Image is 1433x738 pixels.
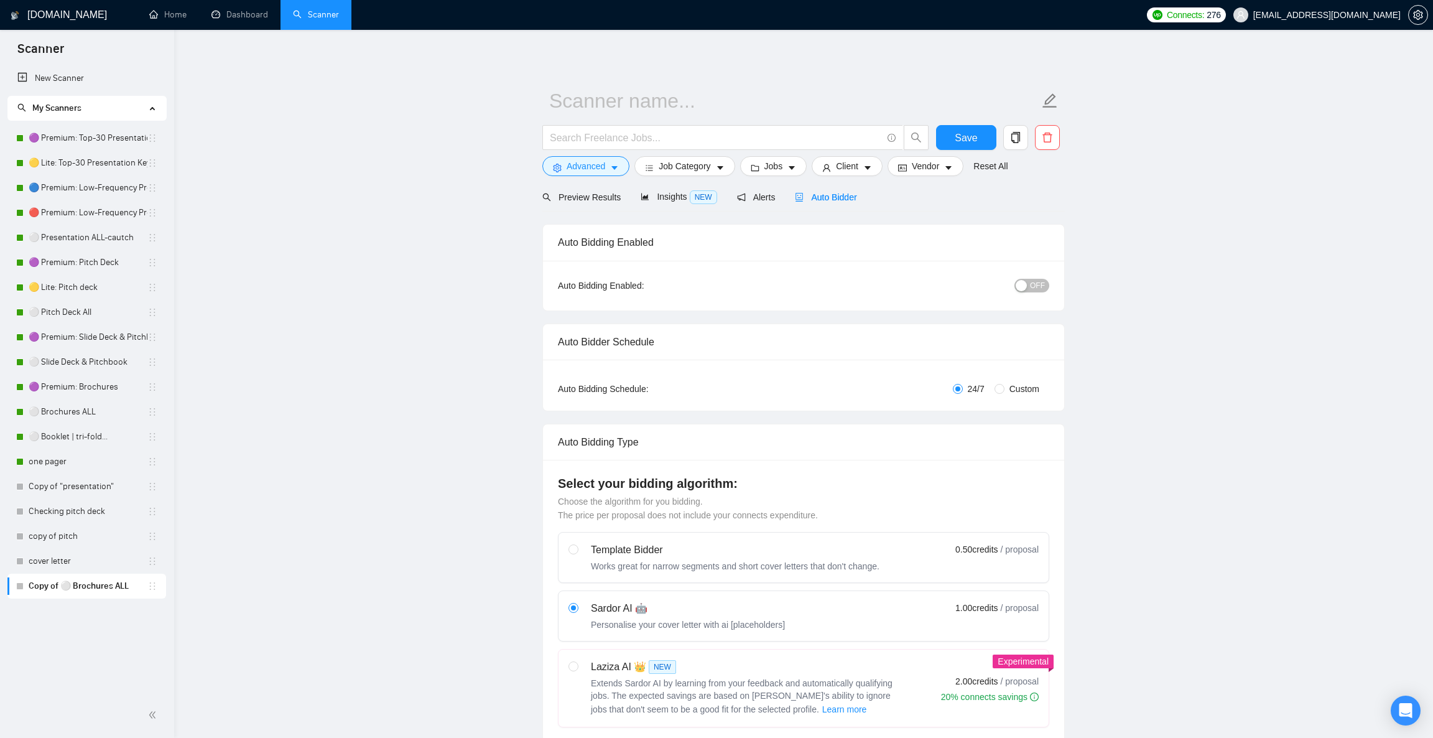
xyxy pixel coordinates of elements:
[147,531,157,541] span: holder
[591,678,893,714] span: Extends Sardor AI by learning from your feedback and automatically qualifying jobs. The expected ...
[147,507,157,516] span: holder
[542,156,629,176] button: settingAdvancedcaret-down
[645,163,654,172] span: bars
[29,250,147,275] a: 🟣 Premium: Pitch Deck
[147,258,157,268] span: holder
[1030,279,1045,292] span: OFF
[7,175,166,200] li: 🔵 Premium: Low-Frequency Presentations
[641,192,716,202] span: Insights
[1167,8,1204,22] span: Connects:
[1004,132,1027,143] span: copy
[549,85,1039,116] input: Scanner name...
[941,691,1039,703] div: 20% connects savings
[558,279,721,292] div: Auto Bidding Enabled:
[29,449,147,474] a: one pager
[1035,125,1060,150] button: delete
[29,350,147,375] a: ⚪ Slide Deck & Pitchbook
[558,225,1049,260] div: Auto Bidding Enabled
[147,307,157,317] span: holder
[7,449,166,474] li: one pager
[1408,10,1428,20] a: setting
[737,192,776,202] span: Alerts
[795,192,856,202] span: Auto Bidder
[29,474,147,499] a: Copy of "presentation"
[936,125,996,150] button: Save
[147,457,157,467] span: holder
[29,524,147,549] a: copy of pitch
[558,324,1049,360] div: Auto Bidder Schedule
[211,9,268,20] a: dashboardDashboard
[610,163,619,172] span: caret-down
[147,382,157,392] span: holder
[836,159,858,173] span: Client
[29,574,147,599] a: Copy of ⚪ Brochures ALL
[558,497,818,520] span: Choose the algorithm for you bidding. The price per proposal does not include your connects expen...
[716,163,725,172] span: caret-down
[863,163,872,172] span: caret-down
[147,183,157,193] span: holder
[17,103,26,112] span: search
[764,159,783,173] span: Jobs
[567,159,605,173] span: Advanced
[898,163,907,172] span: idcard
[904,132,928,143] span: search
[659,159,710,173] span: Job Category
[7,424,166,449] li: ⚪ Booklet | tri-fold...
[147,482,157,492] span: holder
[147,581,157,591] span: holder
[955,543,998,556] span: 0.50 credits
[542,193,551,202] span: search
[550,130,882,146] input: Search Freelance Jobs...
[973,159,1008,173] a: Reset All
[29,300,147,325] a: ⚪ Pitch Deck All
[7,151,166,175] li: 🟡 Lite: Top-30 Presentation Keywords
[29,499,147,524] a: Checking pitch deck
[822,163,831,172] span: user
[7,275,166,300] li: 🟡 Lite: Pitch deck
[147,357,157,367] span: holder
[7,66,166,91] li: New Scanner
[7,549,166,574] li: cover letter
[634,156,735,176] button: barsJob Categorycaret-down
[1042,93,1058,109] span: edit
[149,9,187,20] a: homeHome
[1001,675,1039,688] span: / proposal
[147,407,157,417] span: holder
[740,156,807,176] button: folderJobscaret-down
[147,332,157,342] span: holder
[787,163,796,172] span: caret-down
[955,601,998,615] span: 1.00 credits
[147,432,157,442] span: holder
[822,702,868,717] button: Laziza AI NEWExtends Sardor AI by learning from your feedback and automatically qualifying jobs. ...
[29,375,147,399] a: 🟣 Premium: Brochures
[1409,10,1427,20] span: setting
[7,200,166,225] li: 🔴 Premium: Low-Frequency Presentations
[29,325,147,350] a: 🟣 Premium: Slide Deck & Pitchbook
[904,125,929,150] button: search
[558,475,1049,492] h4: Select your bidding algorithm:
[822,703,867,716] span: Learn more
[29,549,147,574] a: cover letter
[558,382,721,396] div: Auto Bidding Schedule:
[7,574,166,599] li: Copy of ⚪ Brochures ALL
[147,208,157,218] span: holder
[1001,543,1039,556] span: / proposal
[29,151,147,175] a: 🟡 Lite: Top-30 Presentation Keywords
[293,9,339,20] a: searchScanner
[29,275,147,300] a: 🟡 Lite: Pitch deck
[7,300,166,325] li: ⚪ Pitch Deck All
[7,350,166,375] li: ⚪ Slide Deck & Pitchbook
[998,656,1049,666] span: Experimental
[888,134,896,142] span: info-circle
[148,709,160,721] span: double-left
[147,283,157,292] span: holder
[29,200,147,225] a: 🔴 Premium: Low-Frequency Presentations
[955,130,977,146] span: Save
[1036,132,1059,143] span: delete
[17,66,156,91] a: New Scanner
[32,103,81,113] span: My Scanners
[1003,125,1028,150] button: copy
[1004,382,1044,396] span: Custom
[29,225,147,250] a: ⚪ Presentation ALL-cautch
[944,163,953,172] span: caret-down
